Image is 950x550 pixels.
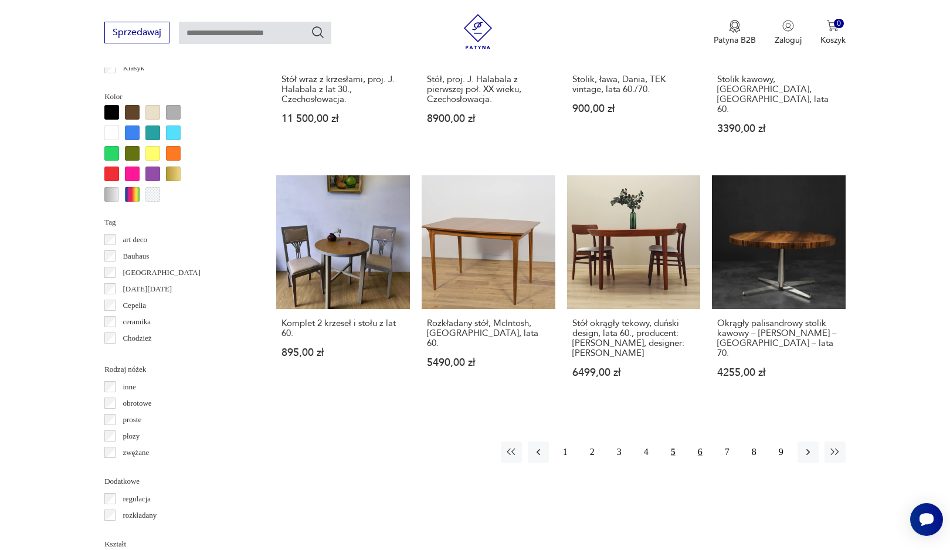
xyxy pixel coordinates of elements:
[744,442,765,463] button: 8
[567,175,701,400] a: Stół okrągły tekowy, duński design, lata 60., producent: Gudme Møbelfabrik, designer: Ole HaldStó...
[910,503,943,536] iframe: Smartsupp widget button
[281,114,405,124] p: 11 500,00 zł
[281,74,405,104] h3: Stół wraz z krzesłami, proj. J. Halabala z lat 30., Czechosłowacja.
[712,175,846,400] a: Okrągły palisandrowy stolik kawowy – Ilse Möbel – Niemcy – lata 70.Okrągły palisandrowy stolik ka...
[123,413,141,426] p: proste
[663,442,684,463] button: 5
[775,35,802,46] p: Zaloguj
[572,318,695,358] h3: Stół okrągły tekowy, duński design, lata 60., producent: [PERSON_NAME], designer: [PERSON_NAME]
[281,348,405,358] p: 895,00 zł
[714,35,756,46] p: Patyna B2B
[717,368,840,378] p: 4255,00 zł
[572,74,695,94] h3: Stolik, ława, Dania, TEK vintage, lata 60./70.
[729,20,741,33] img: Ikona medalu
[276,175,410,400] a: Komplet 2 krzeseł i stołu z lat 60.Komplet 2 krzeseł i stołu z lat 60.895,00 zł
[582,442,603,463] button: 2
[281,318,405,338] h3: Komplet 2 krzeseł i stołu z lat 60.
[782,20,794,32] img: Ikonka użytkownika
[690,442,711,463] button: 6
[717,442,738,463] button: 7
[820,20,846,46] button: 0Koszyk
[771,442,792,463] button: 9
[572,104,695,114] p: 900,00 zł
[311,25,325,39] button: Szukaj
[555,442,576,463] button: 1
[427,318,550,348] h3: Rozkładany stół, McIntosh, [GEOGRAPHIC_DATA], lata 60.
[717,318,840,358] h3: Okrągły palisandrowy stolik kawowy – [PERSON_NAME] – [GEOGRAPHIC_DATA] – lata 70.
[427,74,550,104] h3: Stół, proj. J. Halabala z pierwszej poł. XX wieku, Czechosłowacja.
[123,493,151,505] p: regulacja
[123,250,149,263] p: Bauhaus
[123,430,140,443] p: płozy
[104,22,169,43] button: Sprzedawaj
[123,397,151,410] p: obrotowe
[775,20,802,46] button: Zaloguj
[123,381,135,393] p: inne
[717,124,840,134] p: 3390,00 zł
[104,29,169,38] a: Sprzedawaj
[123,348,151,361] p: Ćmielów
[827,20,839,32] img: Ikona koszyka
[123,509,157,522] p: rozkładany
[636,442,657,463] button: 4
[460,14,496,49] img: Patyna - sklep z meblami i dekoracjami vintage
[123,446,149,459] p: zwężane
[609,442,630,463] button: 3
[123,233,147,246] p: art deco
[834,19,844,29] div: 0
[123,266,201,279] p: [GEOGRAPHIC_DATA]
[104,216,248,229] p: Tag
[104,475,248,488] p: Dodatkowe
[123,332,151,345] p: Chodzież
[123,299,146,312] p: Cepelia
[123,315,151,328] p: ceramika
[422,175,555,400] a: Rozkładany stół, McIntosh, Wielka Brytania, lata 60.Rozkładany stół, McIntosh, [GEOGRAPHIC_DATA],...
[123,62,144,74] p: Klasyk
[820,35,846,46] p: Koszyk
[104,363,248,376] p: Rodzaj nóżek
[427,358,550,368] p: 5490,00 zł
[572,368,695,378] p: 6499,00 zł
[104,90,248,103] p: Kolor
[714,20,756,46] button: Patyna B2B
[123,283,172,296] p: [DATE][DATE]
[714,20,756,46] a: Ikona medaluPatyna B2B
[427,114,550,124] p: 8900,00 zł
[717,74,840,114] h3: Stolik kawowy, [GEOGRAPHIC_DATA], [GEOGRAPHIC_DATA], lata 60.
